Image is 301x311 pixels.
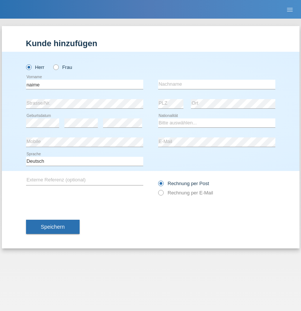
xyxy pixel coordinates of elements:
[26,220,80,234] button: Speichern
[26,39,275,48] h1: Kunde hinzufügen
[158,181,209,186] label: Rechnung per Post
[26,64,31,69] input: Herr
[286,6,294,13] i: menu
[53,64,58,69] input: Frau
[158,190,163,199] input: Rechnung per E-Mail
[158,190,213,196] label: Rechnung per E-Mail
[41,224,65,230] span: Speichern
[158,181,163,190] input: Rechnung per Post
[26,64,45,70] label: Herr
[53,64,72,70] label: Frau
[282,7,297,12] a: menu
